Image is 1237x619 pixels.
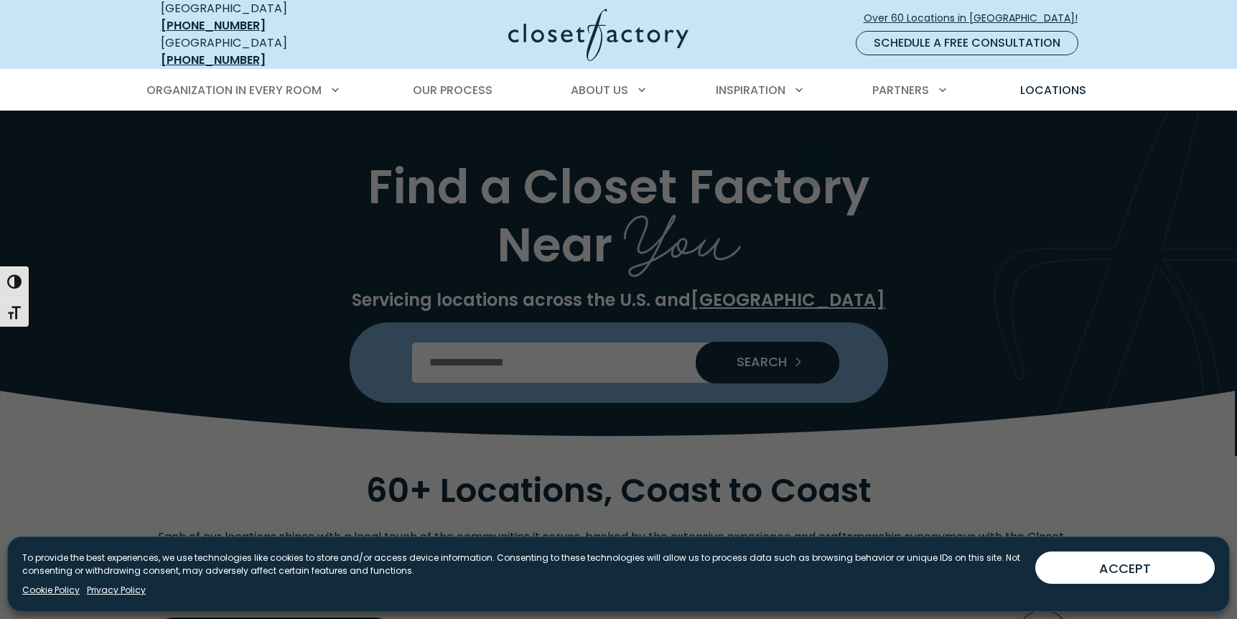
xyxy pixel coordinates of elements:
span: Locations [1020,82,1086,98]
span: About Us [571,82,628,98]
span: Inspiration [716,82,785,98]
img: Closet Factory Logo [508,9,688,61]
a: Over 60 Locations in [GEOGRAPHIC_DATA]! [863,6,1090,31]
a: Privacy Policy [87,584,146,597]
span: Partners [872,82,929,98]
p: To provide the best experiences, we use technologies like cookies to store and/or access device i... [22,551,1024,577]
a: Schedule a Free Consultation [856,31,1078,55]
span: Organization in Every Room [146,82,322,98]
nav: Primary Menu [136,70,1101,111]
button: ACCEPT [1035,551,1215,584]
a: [PHONE_NUMBER] [161,52,266,68]
a: [PHONE_NUMBER] [161,17,266,34]
a: Cookie Policy [22,584,80,597]
div: [GEOGRAPHIC_DATA] [161,34,369,69]
span: Our Process [413,82,493,98]
span: Over 60 Locations in [GEOGRAPHIC_DATA]! [864,11,1089,26]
